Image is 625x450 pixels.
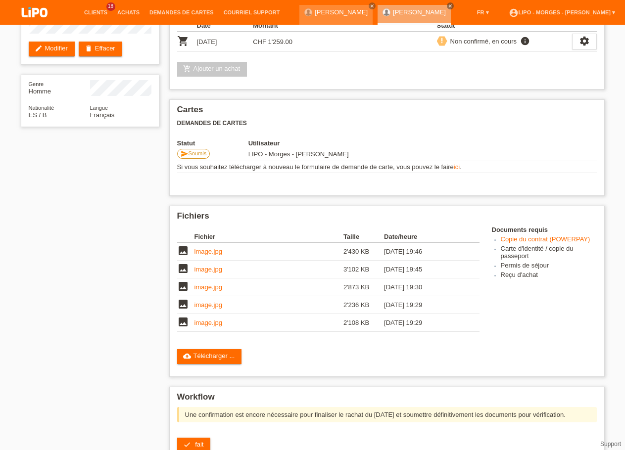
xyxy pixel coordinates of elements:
[79,42,122,56] a: deleteEffacer
[343,261,384,278] td: 3'102 KB
[384,231,465,243] th: Date/heure
[177,280,189,292] i: image
[454,163,460,171] a: ici
[579,36,590,46] i: settings
[85,45,93,52] i: delete
[106,2,115,11] span: 18
[177,316,189,328] i: image
[501,262,597,271] li: Permis de séjour
[384,261,465,278] td: [DATE] 19:45
[248,139,416,147] th: Utilisateur
[248,150,349,158] span: 29.08.2025
[194,248,222,255] a: image.jpg
[343,278,384,296] td: 2'873 KB
[315,8,368,16] a: [PERSON_NAME]
[501,235,590,243] a: Copie du contrat (POWERPAY)
[253,20,309,32] th: Montant
[177,298,189,310] i: image
[35,45,43,52] i: edit
[195,441,203,448] span: fait
[183,65,191,73] i: add_shopping_cart
[29,42,75,56] a: editModifier
[448,3,453,8] i: close
[194,319,222,326] a: image.jpg
[472,9,494,15] a: FR ▾
[177,407,597,422] div: Une confirmation est encore nécessaire pour finaliser le rachat du [DATE] et soumettre définitive...
[343,296,384,314] td: 2'236 KB
[177,62,247,77] a: add_shopping_cartAjouter un achat
[29,105,54,111] span: Nationalité
[194,283,222,291] a: image.jpg
[181,150,189,158] i: send
[600,441,621,448] a: Support
[519,36,531,46] i: info
[343,314,384,332] td: 2'108 KB
[194,301,222,309] a: image.jpg
[177,139,248,147] th: Statut
[343,231,384,243] th: Taille
[177,105,597,120] h2: Cartes
[509,8,519,18] i: account_circle
[492,226,597,233] h4: Documents requis
[384,314,465,332] td: [DATE] 19:29
[194,266,222,273] a: image.jpg
[183,352,191,360] i: cloud_upload
[177,120,597,127] h3: Demandes de cartes
[501,245,597,262] li: Carte d'identité / copie du passeport
[112,9,144,15] a: Achats
[194,231,343,243] th: Fichier
[219,9,285,15] a: Courriel Support
[384,278,465,296] td: [DATE] 19:30
[90,105,108,111] span: Langue
[10,20,59,28] a: LIPO pay
[501,271,597,280] li: Reçu d'achat
[504,9,620,15] a: account_circleLIPO - Morges - [PERSON_NAME] ▾
[197,20,253,32] th: Date
[189,150,207,156] span: Soumis
[79,9,112,15] a: Clients
[177,392,597,407] h2: Workflow
[438,37,445,44] i: priority_high
[29,81,44,87] span: Genre
[177,161,597,173] td: Si vous souhaitez télécharger à nouveau le formulaire de demande de carte, vous pouvez le faire .
[253,32,309,52] td: CHF 1'259.00
[437,20,572,32] th: Statut
[177,349,242,364] a: cloud_uploadTélécharger ...
[177,211,597,226] h2: Fichiers
[197,32,253,52] td: [DATE]
[384,296,465,314] td: [DATE] 19:29
[343,243,384,261] td: 2'430 KB
[370,3,375,8] i: close
[177,263,189,274] i: image
[369,2,376,9] a: close
[183,441,191,449] i: check
[384,243,465,261] td: [DATE] 19:46
[177,245,189,257] i: image
[90,111,115,119] span: Français
[177,35,189,47] i: POSP00026820
[144,9,219,15] a: Demandes de cartes
[393,8,446,16] a: [PERSON_NAME]
[447,36,517,46] div: Non confirmé, en cours
[447,2,454,9] a: close
[29,111,47,119] span: Espagne / B / 24.05.2022
[29,80,90,95] div: Homme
